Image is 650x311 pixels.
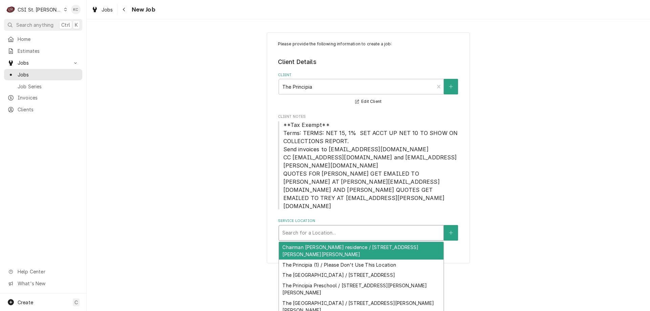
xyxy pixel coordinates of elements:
[18,106,79,113] span: Clients
[18,47,79,54] span: Estimates
[18,83,79,90] span: Job Series
[18,94,79,101] span: Invoices
[278,41,459,241] div: Job Create/Update Form
[449,84,453,89] svg: Create New Client
[4,45,82,57] a: Estimates
[102,6,113,13] span: Jobs
[278,218,459,240] div: Service Location
[278,121,459,210] span: Client Notes
[279,280,443,298] div: The Principia Preschool / [STREET_ADDRESS][PERSON_NAME][PERSON_NAME]
[279,242,443,260] div: Chairman [PERSON_NAME] residence / [STREET_ADDRESS][PERSON_NAME][PERSON_NAME]
[278,114,459,119] span: Client Notes
[4,69,82,80] a: Jobs
[6,5,16,14] div: CSI St. Louis's Avatar
[18,36,79,43] span: Home
[119,4,130,15] button: Navigate back
[4,34,82,45] a: Home
[449,230,453,235] svg: Create New Location
[18,59,69,66] span: Jobs
[278,72,459,78] label: Client
[278,58,459,66] legend: Client Details
[4,19,82,31] button: Search anythingCtrlK
[4,278,82,289] a: Go to What's New
[71,5,81,14] div: Kelly Christen's Avatar
[444,79,458,94] button: Create New Client
[4,92,82,103] a: Invoices
[18,299,33,305] span: Create
[130,5,155,14] span: New Job
[278,41,459,47] p: Please provide the following information to create a job:
[278,218,459,224] label: Service Location
[16,21,53,28] span: Search anything
[279,270,443,280] div: The [GEOGRAPHIC_DATA] / [STREET_ADDRESS]
[278,114,459,210] div: Client Notes
[278,72,459,106] div: Client
[18,280,78,287] span: What's New
[4,104,82,115] a: Clients
[4,266,82,277] a: Go to Help Center
[75,21,78,28] span: K
[444,225,458,241] button: Create New Location
[89,4,116,15] a: Jobs
[18,6,62,13] div: CSI St. [PERSON_NAME]
[4,57,82,68] a: Go to Jobs
[18,71,79,78] span: Jobs
[279,260,443,270] div: The Principia (1) / Please Don't Use This Location
[71,5,81,14] div: KC
[4,81,82,92] a: Job Series
[283,121,460,209] span: **Tax Exempt** Terms: TERMS: NET 15, 1% SET ACCT UP NET 10 TO SHOW ON COLLECTIONS REPORT. Send in...
[18,268,78,275] span: Help Center
[6,5,16,14] div: C
[267,32,470,264] div: Job Create/Update
[354,97,383,106] button: Edit Client
[74,299,78,306] span: C
[61,21,70,28] span: Ctrl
